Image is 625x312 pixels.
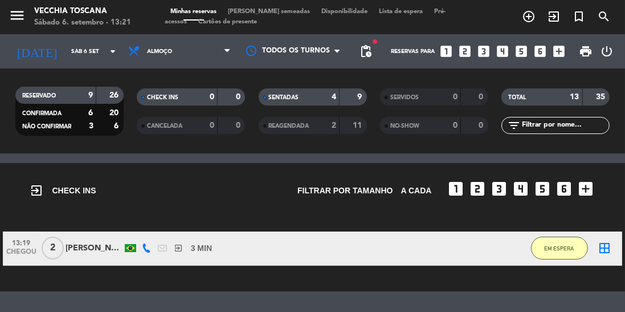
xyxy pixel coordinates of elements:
span: CHEGOU [7,248,35,261]
i: looks_two [457,44,472,59]
strong: 0 [453,93,457,101]
strong: 6 [88,109,93,117]
strong: 6 [114,122,121,130]
i: looks_one [439,44,454,59]
button: EM ESPERA [531,237,588,260]
strong: 0 [236,121,243,129]
span: NÃO CONFIRMAR [22,124,71,129]
strong: 9 [88,91,93,99]
i: filter_list [507,119,521,132]
strong: 2 [332,121,336,129]
strong: 11 [353,121,364,129]
span: A CADA [401,184,432,197]
span: fiber_manual_record [371,38,378,45]
span: NO-SHOW [390,123,419,129]
i: looks_4 [495,44,510,59]
span: Reservas para [391,48,435,55]
i: add_circle_outline [522,10,536,23]
strong: 13 [570,93,579,101]
strong: 0 [453,121,457,129]
span: CONFIRMADA [22,111,62,116]
i: looks_6 [555,180,574,198]
strong: 0 [479,93,485,101]
i: looks_5 [534,180,552,198]
span: Filtrar por tamanho [297,184,393,197]
i: exit_to_app [547,10,561,23]
strong: 0 [236,93,243,101]
div: LOG OUT [597,34,616,68]
div: Vecchia Toscana [34,6,131,17]
i: menu [9,7,26,24]
strong: 9 [357,93,364,101]
strong: 0 [479,121,485,129]
span: CHECK INS [147,95,178,100]
span: CHECK INS [30,184,96,197]
strong: 35 [596,93,607,101]
i: turned_in_not [572,10,586,23]
i: exit_to_app [30,184,44,197]
i: looks_3 [491,180,509,198]
strong: 3 [89,122,93,130]
span: REAGENDADA [269,123,309,129]
i: looks_6 [533,44,548,59]
i: power_settings_new [600,44,614,58]
i: border_all [598,241,612,255]
input: Filtrar por nome... [521,119,609,132]
span: [PERSON_NAME] semeadas [222,9,316,15]
span: TOTAL [508,95,526,100]
i: add_box [577,180,595,198]
span: Disponibilidade [316,9,373,15]
strong: 20 [109,109,121,117]
span: 3 MIN [191,242,212,255]
i: arrow_drop_down [106,44,120,58]
span: 2 [42,237,64,260]
button: menu [9,7,26,28]
strong: 4 [332,93,336,101]
span: SERVIDOS [390,95,419,100]
i: looks_4 [512,180,530,198]
i: looks_two [469,180,487,198]
i: looks_3 [476,44,491,59]
span: print [579,44,593,58]
span: Minhas reservas [165,9,222,15]
span: SENTADAS [269,95,299,100]
strong: 26 [109,91,121,99]
span: EM ESPERA [545,245,574,252]
span: Almoço [147,48,172,55]
i: exit_to_app [174,244,183,253]
strong: 0 [210,121,214,129]
div: [PERSON_NAME] [66,242,122,255]
span: 13:19 [7,236,35,249]
div: Sábado 6. setembro - 13:21 [34,17,131,29]
span: pending_actions [359,44,373,58]
i: [DATE] [9,39,66,63]
i: looks_one [447,180,465,198]
i: add_box [552,44,566,59]
i: search [597,10,611,23]
span: CANCELADA [147,123,182,129]
strong: 0 [210,93,214,101]
i: looks_5 [514,44,529,59]
span: Cartões de presente [193,19,263,25]
span: Lista de espera [373,9,428,15]
span: RESERVADO [22,93,56,99]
